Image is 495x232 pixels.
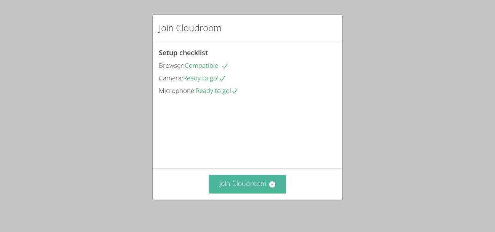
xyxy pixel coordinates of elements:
span: Ready to go! [196,86,239,95]
span: Compatible [185,61,229,70]
span: Microphone: [159,86,196,95]
span: Browser: [159,61,185,70]
span: Ready to go! [183,74,226,82]
h2: Join Cloudroom [159,21,222,35]
button: Join Cloudroom [209,175,287,194]
span: Setup checklist [159,48,208,57]
span: Camera: [159,74,183,82]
